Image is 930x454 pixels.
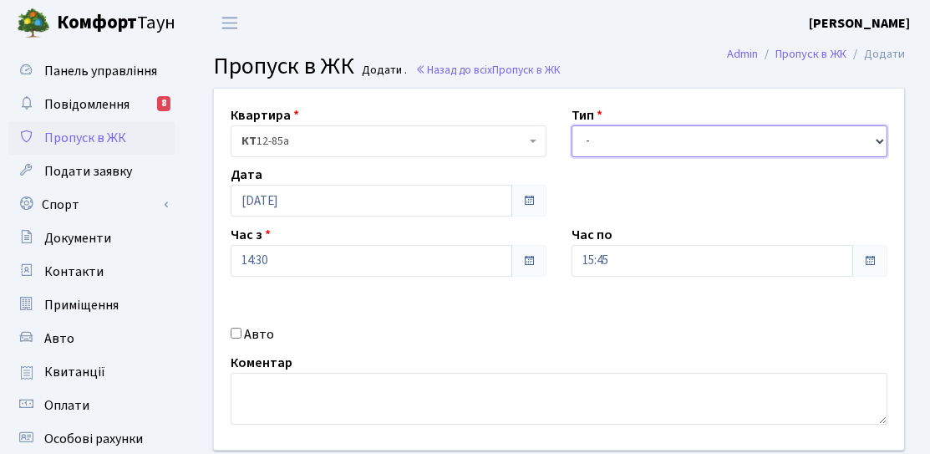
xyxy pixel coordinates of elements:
[44,363,105,381] span: Квитанції
[492,62,561,78] span: Пропуск в ЖК
[213,49,354,83] span: Пропуск в ЖК
[44,329,74,348] span: Авто
[8,322,175,355] a: Авто
[8,121,175,155] a: Пропуск в ЖК
[8,54,175,88] a: Панель управління
[8,355,175,389] a: Квитанції
[57,9,137,36] b: Комфорт
[231,105,299,125] label: Квартира
[8,389,175,422] a: Оплати
[44,396,89,415] span: Оплати
[702,37,930,72] nav: breadcrumb
[44,229,111,247] span: Документи
[572,225,612,245] label: Час по
[231,353,292,373] label: Коментар
[359,64,408,78] small: Додати .
[572,105,602,125] label: Тип
[8,222,175,255] a: Документи
[57,9,175,38] span: Таун
[8,155,175,188] a: Подати заявку
[809,13,910,33] a: [PERSON_NAME]
[8,288,175,322] a: Приміщення
[44,263,104,281] span: Контакти
[244,324,274,344] label: Авто
[44,162,132,181] span: Подати заявку
[157,96,170,111] div: 8
[8,88,175,121] a: Повідомлення8
[241,133,257,150] b: КТ
[231,125,546,157] span: <b>КТ</b>&nbsp;&nbsp;&nbsp;&nbsp;12-85а
[846,45,905,64] li: Додати
[44,95,130,114] span: Повідомлення
[809,14,910,33] b: [PERSON_NAME]
[231,165,262,185] label: Дата
[727,45,758,63] a: Admin
[44,62,157,80] span: Панель управління
[231,225,271,245] label: Час з
[44,296,119,314] span: Приміщення
[17,7,50,40] img: logo.png
[44,129,126,147] span: Пропуск в ЖК
[209,9,251,37] button: Переключити навігацію
[8,255,175,288] a: Контакти
[8,188,175,222] a: Спорт
[241,133,526,150] span: <b>КТ</b>&nbsp;&nbsp;&nbsp;&nbsp;12-85а
[44,430,143,448] span: Особові рахунки
[415,62,561,78] a: Назад до всіхПропуск в ЖК
[775,45,846,63] a: Пропуск в ЖК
